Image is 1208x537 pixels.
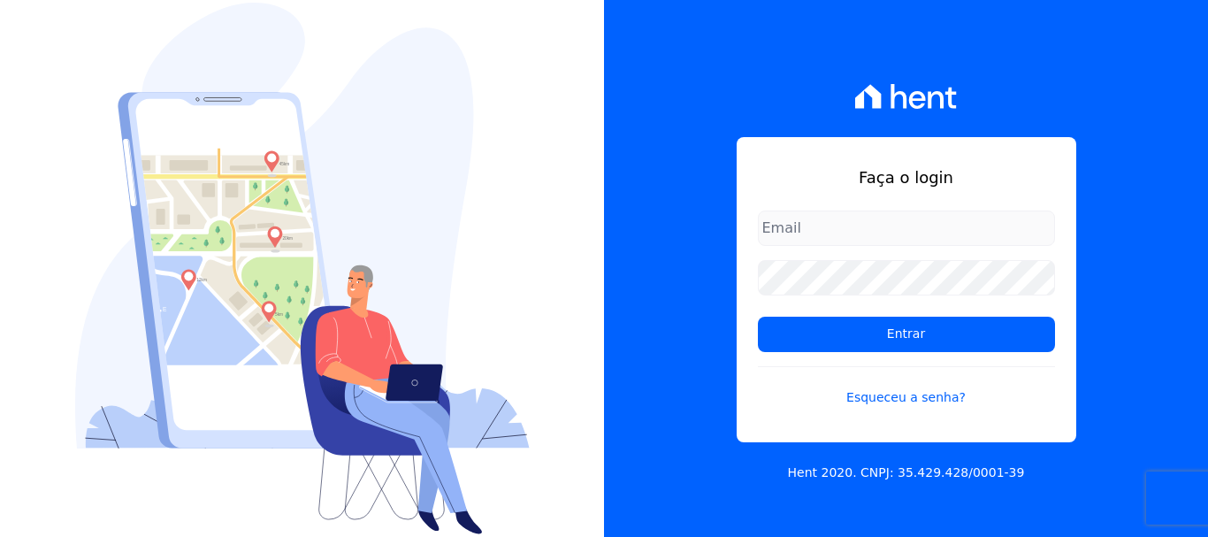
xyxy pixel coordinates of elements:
[758,366,1055,407] a: Esqueceu a senha?
[788,464,1025,482] p: Hent 2020. CNPJ: 35.429.428/0001-39
[758,211,1055,246] input: Email
[758,317,1055,352] input: Entrar
[75,3,530,534] img: Login
[758,165,1055,189] h1: Faça o login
